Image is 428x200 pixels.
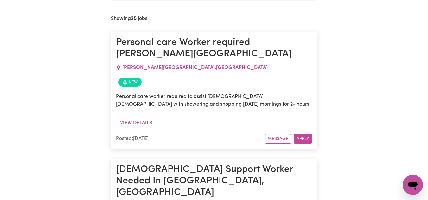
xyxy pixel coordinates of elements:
[294,134,312,144] button: Apply for this job
[111,16,147,22] h2: Showing jobs
[116,135,265,142] div: Posted: [DATE]
[116,164,312,198] h1: [DEMOGRAPHIC_DATA] Support Worker Needed In [GEOGRAPHIC_DATA], [GEOGRAPHIC_DATA]
[116,117,156,129] button: View details
[116,93,312,108] p: Personal care worker required to assist [DEMOGRAPHIC_DATA] [DEMOGRAPHIC_DATA] with showering and ...
[118,78,142,87] span: Job posted within the last 30 days
[131,16,137,21] b: 25
[122,65,268,70] span: [PERSON_NAME][GEOGRAPHIC_DATA] , [GEOGRAPHIC_DATA]
[265,134,291,144] button: Message
[403,175,423,195] iframe: Button to launch messaging window
[116,37,312,60] h1: Personal care Worker required [PERSON_NAME][GEOGRAPHIC_DATA]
